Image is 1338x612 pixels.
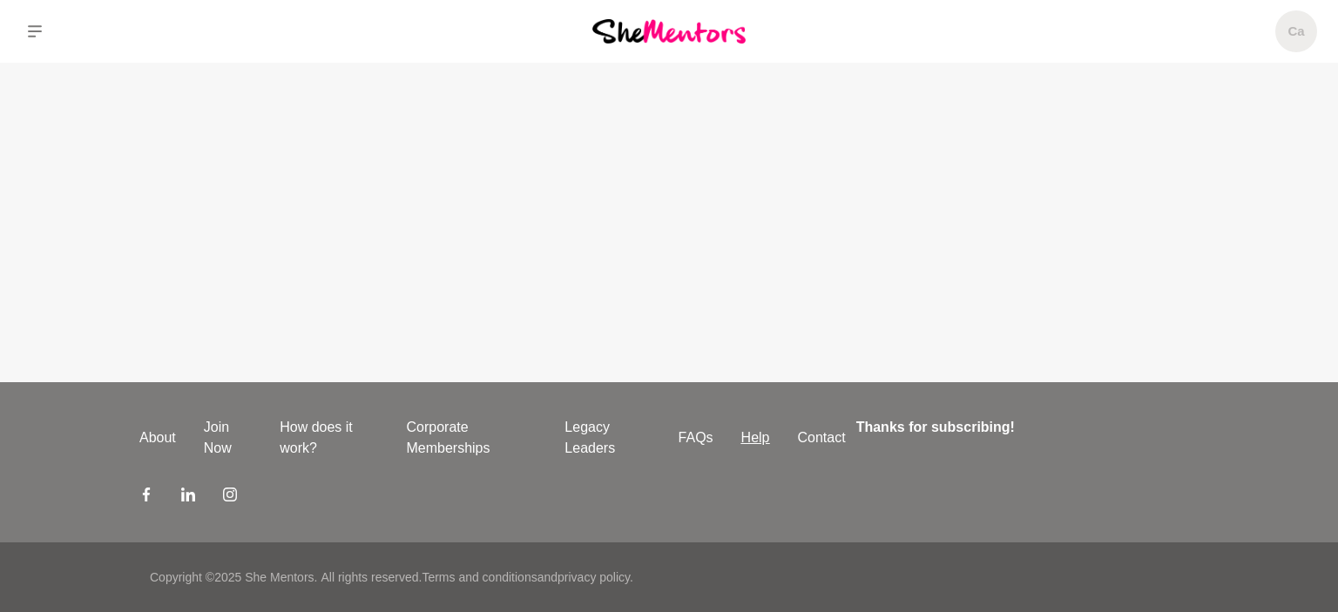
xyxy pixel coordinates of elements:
a: About [125,427,190,448]
a: Legacy Leaders [551,417,664,459]
a: Instagram [223,487,237,508]
a: privacy policy [557,570,630,584]
a: Join Now [190,417,266,459]
a: Help [727,427,784,448]
h5: Ca [1287,24,1304,40]
a: LinkedIn [181,487,195,508]
p: All rights reserved. and . [321,568,632,587]
a: How does it work? [266,417,392,459]
h4: Thanks for subscribing! [856,417,1188,438]
a: Ca [1275,10,1317,52]
p: Copyright © 2025 She Mentors . [150,568,317,587]
a: Facebook [139,487,153,508]
img: She Mentors Logo [592,19,746,43]
a: FAQs [665,427,727,448]
a: Corporate Memberships [392,417,551,459]
a: Terms and conditions [422,570,537,584]
a: Contact [784,427,860,448]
